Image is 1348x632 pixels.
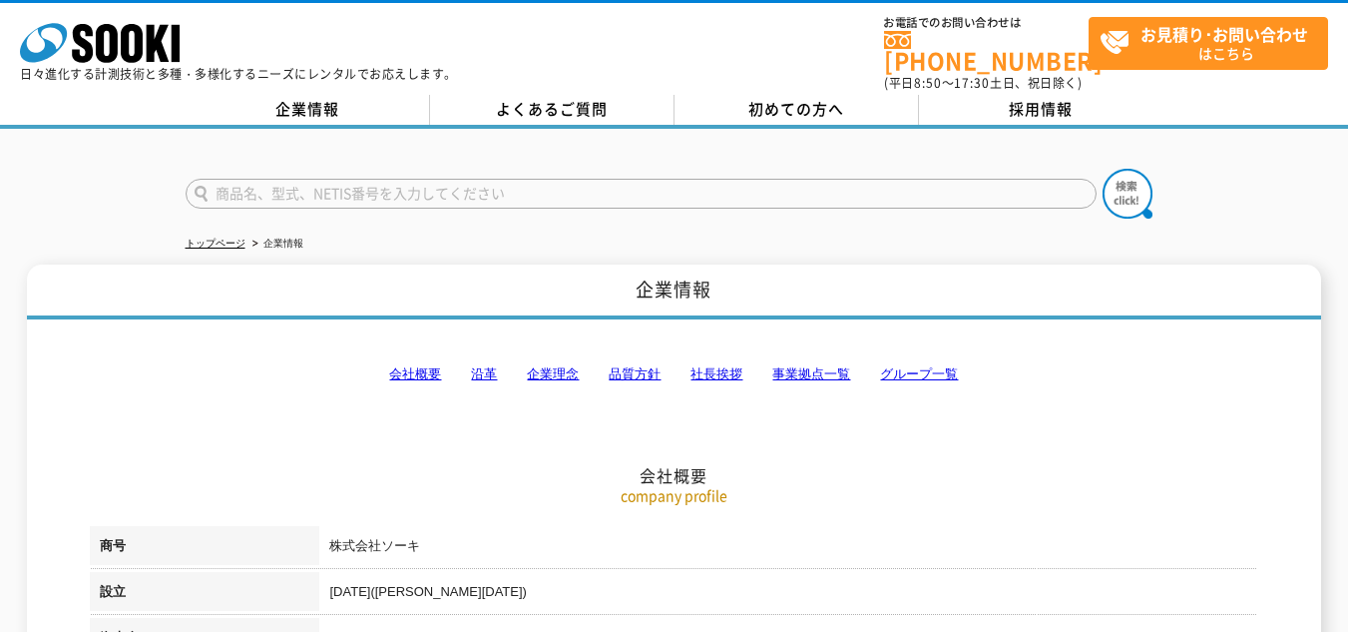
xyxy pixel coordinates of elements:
th: 設立 [90,572,319,618]
span: 17:30 [954,74,990,92]
a: 会社概要 [389,366,441,381]
img: btn_search.png [1103,169,1152,219]
a: 採用情報 [919,95,1163,125]
input: 商品名、型式、NETIS番号を入力してください [186,179,1097,209]
span: はこちら [1100,18,1327,68]
a: トップページ [186,238,245,249]
a: 企業理念 [527,366,579,381]
p: 日々進化する計測技術と多種・多様化するニーズにレンタルでお応えします。 [20,68,457,80]
li: 企業情報 [248,234,303,255]
h1: 企業情報 [27,265,1321,319]
a: お見積り･お問い合わせはこちら [1089,17,1328,70]
span: 初めての方へ [748,98,844,120]
td: 株式会社ソーキ [319,526,1257,572]
a: 企業情報 [186,95,430,125]
td: [DATE]([PERSON_NAME][DATE]) [319,572,1257,618]
span: (平日 ～ 土日、祝日除く) [884,74,1082,92]
a: [PHONE_NUMBER] [884,31,1089,72]
a: 沿革 [471,366,497,381]
th: 商号 [90,526,319,572]
a: 事業拠点一覧 [772,366,850,381]
a: よくあるご質問 [430,95,674,125]
h2: 会社概要 [90,266,1257,486]
p: company profile [90,485,1257,506]
a: 初めての方へ [674,95,919,125]
a: 品質方針 [609,366,661,381]
strong: お見積り･お問い合わせ [1140,22,1308,46]
span: 8:50 [914,74,942,92]
a: グループ一覧 [880,366,958,381]
a: 社長挨拶 [690,366,742,381]
span: お電話でのお問い合わせは [884,17,1089,29]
